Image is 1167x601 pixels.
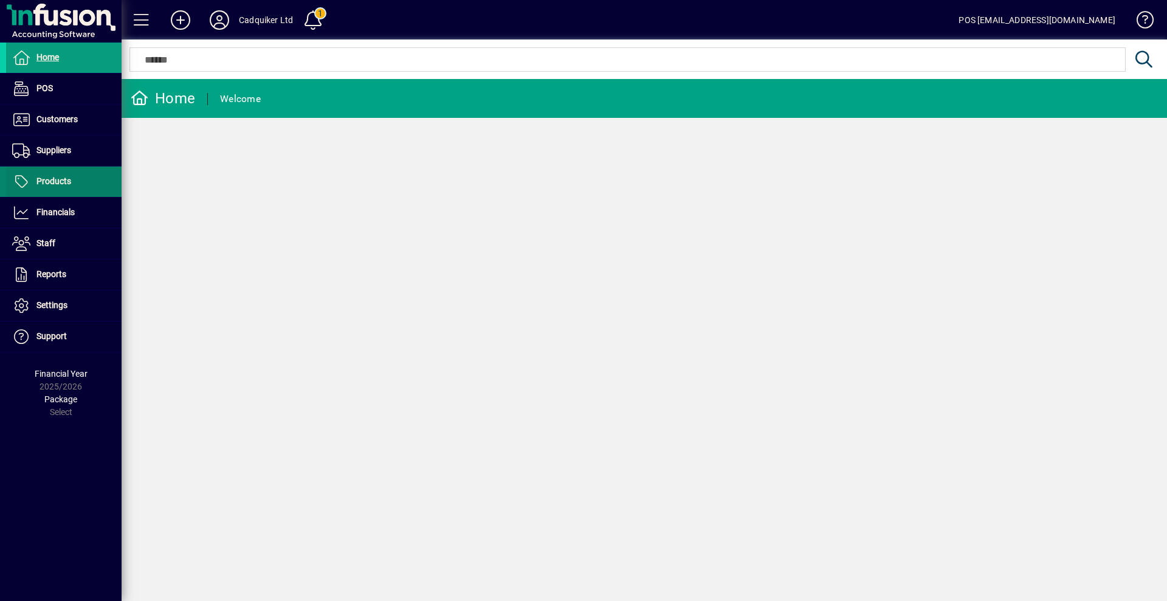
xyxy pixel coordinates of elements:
[36,114,78,124] span: Customers
[220,89,261,109] div: Welcome
[239,10,293,30] div: Cadquiker Ltd
[200,9,239,31] button: Profile
[36,176,71,186] span: Products
[36,238,55,248] span: Staff
[44,394,77,404] span: Package
[36,331,67,341] span: Support
[6,290,122,321] a: Settings
[36,83,53,93] span: POS
[6,105,122,135] a: Customers
[6,197,122,228] a: Financials
[6,136,122,166] a: Suppliers
[6,228,122,259] a: Staff
[6,74,122,104] a: POS
[36,52,59,62] span: Home
[959,10,1115,30] div: POS [EMAIL_ADDRESS][DOMAIN_NAME]
[35,369,88,379] span: Financial Year
[36,145,71,155] span: Suppliers
[161,9,200,31] button: Add
[6,259,122,290] a: Reports
[131,89,195,108] div: Home
[1127,2,1152,42] a: Knowledge Base
[6,167,122,197] a: Products
[36,207,75,217] span: Financials
[36,269,66,279] span: Reports
[6,321,122,352] a: Support
[36,300,67,310] span: Settings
